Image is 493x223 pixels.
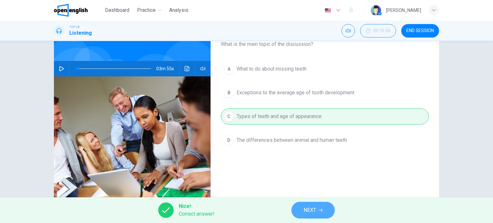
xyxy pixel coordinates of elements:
span: 00:16:56 [373,28,391,33]
span: NEXT [304,206,316,215]
button: END SESSION [401,24,439,38]
button: Analysis [167,4,191,16]
span: TOEFL® [69,25,80,29]
span: What is the main topic of the discussion? [221,40,429,48]
div: Hide [360,24,396,38]
h1: Listening [69,29,92,37]
span: Correct answer! [179,210,214,218]
span: Practice [137,6,156,14]
button: Click to see the audio transcription [182,61,192,76]
button: 00:16:56 [360,24,396,38]
div: [PERSON_NAME] [386,6,421,14]
button: Dashboard [102,4,132,16]
button: NEXT [291,202,335,219]
a: OpenEnglish logo [54,4,102,17]
div: Mute [342,24,355,38]
span: END SESSION [406,28,434,33]
img: OpenEnglish logo [54,4,88,17]
button: Practice [134,4,164,16]
span: Nice! [179,202,214,210]
span: 03m 55s [156,61,179,76]
span: Analysis [169,6,188,14]
img: en [324,8,332,13]
img: Profile picture [371,5,381,15]
span: Dashboard [105,6,129,14]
